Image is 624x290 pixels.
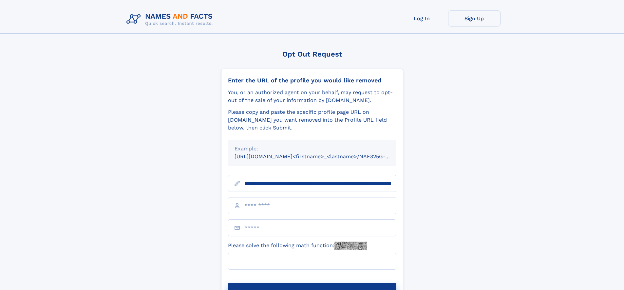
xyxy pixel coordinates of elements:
[235,153,409,160] small: [URL][DOMAIN_NAME]<firstname>_<lastname>/NAF325G-xxxxxxxx
[124,10,218,28] img: Logo Names and Facts
[228,242,367,250] label: Please solve the following math function:
[228,108,396,132] div: Please copy and paste the specific profile page URL on [DOMAIN_NAME] you want removed into the Pr...
[396,10,448,26] a: Log In
[228,77,396,84] div: Enter the URL of the profile you would like removed
[448,10,501,26] a: Sign Up
[235,145,390,153] div: Example:
[221,50,403,58] div: Opt Out Request
[228,89,396,104] div: You, or an authorized agent on your behalf, may request to opt-out of the sale of your informatio...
